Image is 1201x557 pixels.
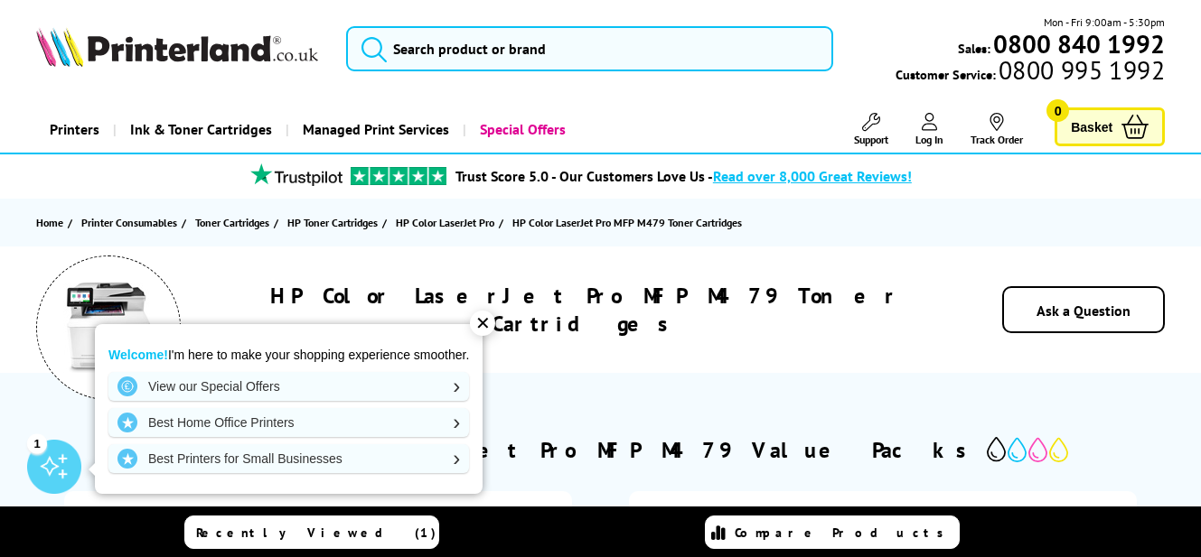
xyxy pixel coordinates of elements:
b: 0800 840 1992 [993,27,1165,60]
span: 0800 995 1992 [996,61,1165,79]
p: I'm here to make your shopping experience smoother. [108,347,469,363]
span: Ink & Toner Cartridges [130,107,272,153]
a: Compare Products [705,515,960,549]
a: Ink & Toner Cartridges [113,107,286,153]
a: Printers [36,107,113,153]
span: Read over 8,000 Great Reviews! [713,167,912,185]
a: HP Toner Cartridges [287,213,382,232]
a: Special Offers [463,107,579,153]
a: Best Printers for Small Businesses [108,444,469,473]
a: Trust Score 5.0 - Our Customers Love Us -Read over 8,000 Great Reviews! [455,167,912,185]
a: Toner Cartridges [195,213,274,232]
a: Log In [915,113,943,146]
a: Ask a Question [1037,302,1131,320]
a: Genuine HP 415X High Yield Toner Cartridge Value Pack CMY (6K Pages) K (7.5K Pages) [647,505,1112,552]
span: Toner Cartridges [195,213,269,232]
a: Basket 0 [1055,107,1165,146]
span: Mon - Fri 9:00am - 5:30pm [1044,14,1165,31]
img: Printerland Logo [36,27,318,67]
a: Printerland Logo [36,27,324,70]
span: Customer Service: [896,61,1165,83]
a: Best Home Office Printers [108,408,469,437]
a: Recently Viewed (1) [184,515,439,549]
span: 0 [1046,99,1069,122]
span: Printer Consumables [81,213,177,232]
span: Support [854,133,888,146]
a: Genuine HP 415A Toner Cartridge Value Pack CMY (2.1K Pages) K (2.4K Pages) [82,505,508,552]
span: HP Toner Cartridges [287,213,378,232]
h1: HP Color LaserJet Pro MFP M479 Toner Cartridges [225,282,946,338]
span: HP Color LaserJet Pro [396,213,494,232]
strong: Welcome! [108,348,168,362]
span: Compare Products [735,525,953,541]
input: Search product or brand [346,26,832,71]
a: View our Special Offers [108,372,469,401]
a: 0800 840 1992 [990,35,1165,52]
img: HP Color LaserJet Pro MFP M479 Multifunction Printer Toner Cartridges [63,283,154,373]
span: Basket [1071,115,1112,139]
div: ✕ [470,311,495,336]
img: trustpilot rating [242,163,351,186]
div: 1 [27,433,47,453]
a: Printer Consumables [81,213,182,232]
a: Managed Print Services [286,107,463,153]
a: Track Order [971,113,1023,146]
span: HP Color LaserJet Pro MFP M479 Toner Cartridges [512,216,742,229]
h2: HP Color LaserJet Pro MFP M479 Value Packs [224,436,978,464]
a: Home [36,213,68,232]
span: Sales: [958,40,990,57]
a: HP Color LaserJet Pro [396,213,499,232]
a: Support [854,113,888,146]
span: Recently Viewed (1) [196,525,436,541]
img: trustpilot rating [351,167,446,185]
span: Log In [915,133,943,146]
